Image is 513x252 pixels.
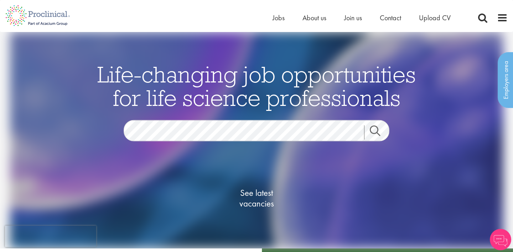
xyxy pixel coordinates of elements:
[344,13,362,22] a: Join us
[419,13,451,22] a: Upload CV
[221,188,292,209] span: See latest vacancies
[221,159,292,237] a: See latestvacancies
[10,32,503,248] img: candidate home
[364,125,395,140] a: Job search submit button
[302,13,326,22] a: About us
[97,60,416,112] span: Life-changing job opportunities for life science professionals
[5,226,96,247] iframe: reCAPTCHA
[273,13,285,22] a: Jobs
[490,229,511,250] img: Chatbot
[380,13,401,22] a: Contact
